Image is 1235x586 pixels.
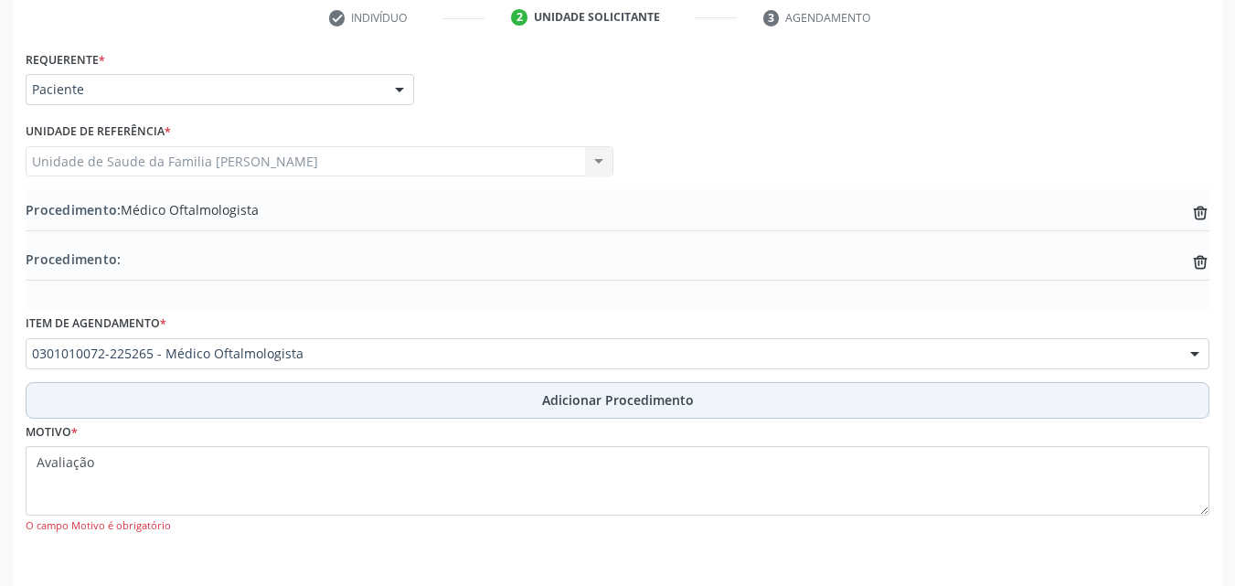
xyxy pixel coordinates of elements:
div: Unidade solicitante [534,9,660,26]
span: 0301010072-225265 - Médico Oftalmologista [32,345,1172,363]
div: 2 [511,9,527,26]
button: Adicionar Procedimento [26,382,1209,419]
label: Item de agendamento [26,310,166,338]
label: Requerente [26,46,105,74]
span: Procedimento: [26,250,121,268]
label: Unidade de referência [26,118,171,146]
span: Médico Oftalmologista [26,200,259,219]
label: Motivo [26,419,78,447]
span: Procedimento: [26,201,121,218]
span: Paciente [32,80,377,99]
span: Adicionar Procedimento [542,390,694,410]
div: O campo Motivo é obrigatório [26,518,1209,534]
